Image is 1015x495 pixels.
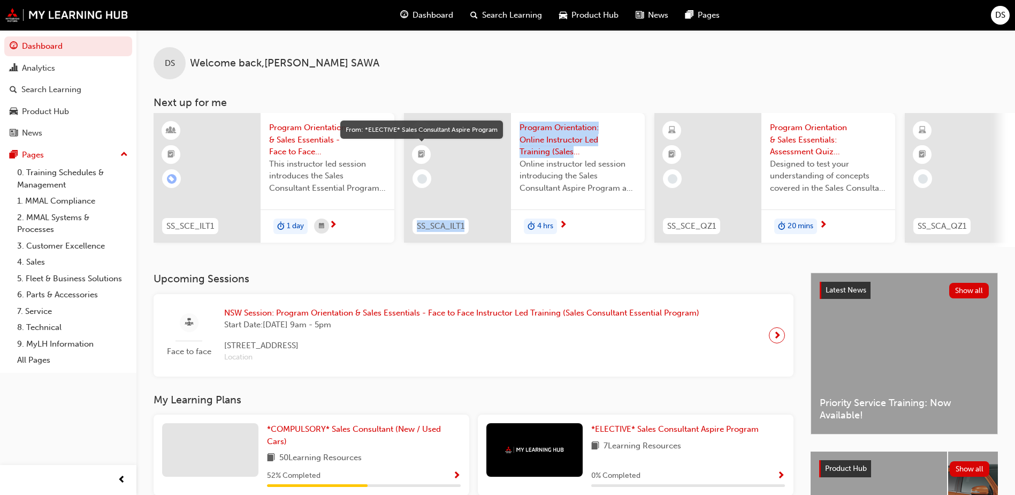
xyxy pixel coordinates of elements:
a: car-iconProduct Hub [551,4,627,26]
div: Pages [22,149,44,161]
a: Analytics [4,58,132,78]
span: Show Progress [453,471,461,481]
span: 4 hrs [537,220,553,232]
a: 1. MMAL Compliance [13,193,132,209]
a: Latest NewsShow allPriority Service Training: Now Available! [811,273,998,434]
span: pages-icon [10,151,18,160]
h3: Next up for me [136,96,1015,109]
a: Dashboard [4,36,132,56]
span: news-icon [10,129,18,138]
span: 20 mins [788,220,813,232]
span: Dashboard [413,9,453,21]
span: 1 day [287,220,304,232]
button: Show Progress [453,469,461,483]
span: next-icon [773,328,781,343]
span: prev-icon [118,474,126,487]
a: 6. Parts & Accessories [13,287,132,303]
span: learningResourceType_ELEARNING-icon [668,124,676,138]
span: news-icon [636,9,644,22]
a: Face to faceNSW Session: Program Orientation & Sales Essentials - Face to Face Instructor Led Tra... [162,303,785,368]
span: Pages [698,9,720,21]
span: 0 % Completed [591,470,640,482]
span: book-icon [267,452,275,465]
a: Latest NewsShow all [820,282,989,299]
div: From: *ELECTIVE* Sales Consultant Aspire Program [340,121,503,139]
span: Program Orientation & Sales Essentials: Assessment Quiz (Sales Consultant Essential Program) [770,122,887,158]
div: Search Learning [21,84,81,96]
a: 4. Sales [13,254,132,271]
span: SS_SCA_ILT1 [417,220,464,232]
span: car-icon [10,107,18,117]
a: *ELECTIVE* Sales Consultant Aspire Program [591,423,763,436]
span: Welcome back , [PERSON_NAME] SAWA [190,57,379,70]
a: 3. Customer Excellence [13,238,132,254]
span: duration-icon [528,220,535,234]
div: Analytics [22,62,55,74]
img: mmal [505,446,564,453]
span: search-icon [10,85,17,95]
span: learningRecordVerb_NONE-icon [668,174,677,184]
button: Pages [4,145,132,165]
a: search-iconSearch Learning [462,4,551,26]
span: book-icon [591,440,599,453]
button: Show Progress [777,469,785,483]
span: booktick-icon [418,148,425,162]
a: SS_SCE_ILT1Program Orientation & Sales Essentials - Face to Face Instructor Led Training (Sales C... [154,113,394,243]
span: *ELECTIVE* Sales Consultant Aspire Program [591,424,759,434]
span: Face to face [162,346,216,358]
span: Program Orientation: Online Instructor Led Training (Sales Consultant Aspire Program) [520,122,636,158]
h3: My Learning Plans [154,394,793,406]
span: Start Date: [DATE] 9am - 5pm [224,319,699,331]
span: sessionType_FACE_TO_FACE-icon [185,316,193,329]
h3: Upcoming Sessions [154,273,793,285]
span: next-icon [819,221,827,230]
a: 8. Technical [13,319,132,336]
span: 50 Learning Resources [279,452,362,465]
span: chart-icon [10,64,18,73]
span: Designed to test your understanding of concepts covered in the Sales Consultant Essential Program... [770,158,887,194]
span: Product Hub [571,9,619,21]
span: NSW Session: Program Orientation & Sales Essentials - Face to Face Instructor Led Training (Sales... [224,307,699,319]
span: [STREET_ADDRESS] [224,340,699,352]
span: Search Learning [482,9,542,21]
a: guage-iconDashboard [392,4,462,26]
span: News [648,9,668,21]
span: learningRecordVerb_NONE-icon [417,174,427,184]
span: SS_SCE_ILT1 [166,220,214,232]
span: Online instructor led session introducing the Sales Consultant Aspire Program and outlining what ... [520,158,636,194]
span: next-icon [559,221,567,230]
span: search-icon [470,9,478,22]
span: SS_SCA_QZ1 [918,220,966,232]
span: booktick-icon [919,148,926,162]
a: mmal [5,8,128,22]
a: Product HubShow all [819,460,989,477]
span: guage-icon [10,42,18,51]
span: Show Progress [777,471,785,481]
span: *COMPULSORY* Sales Consultant (New / Used Cars) [267,424,441,446]
button: DS [991,6,1010,25]
button: Show all [950,461,990,477]
a: SS_SCA_ILT1Program Orientation: Online Instructor Led Training (Sales Consultant Aspire Program)O... [404,113,645,243]
span: next-icon [329,221,337,230]
span: up-icon [120,148,128,162]
span: Latest News [826,286,866,295]
span: calendar-icon [319,220,324,233]
span: duration-icon [277,220,285,234]
span: Program Orientation & Sales Essentials - Face to Face Instructor Led Training (Sales Consultant E... [269,122,386,158]
span: DS [995,9,1005,21]
button: Show all [949,283,989,298]
div: News [22,127,42,139]
span: Location [224,351,699,364]
span: duration-icon [778,220,785,234]
span: 52 % Completed [267,470,320,482]
a: 0. Training Schedules & Management [13,164,132,193]
span: learningResourceType_INSTRUCTOR_LED-icon [167,124,175,138]
span: Priority Service Training: Now Available! [820,397,989,421]
span: car-icon [559,9,567,22]
a: 5. Fleet & Business Solutions [13,271,132,287]
span: DS [165,57,175,70]
button: DashboardAnalyticsSearch LearningProduct HubNews [4,34,132,145]
a: Search Learning [4,80,132,100]
span: booktick-icon [167,148,175,162]
a: News [4,123,132,143]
